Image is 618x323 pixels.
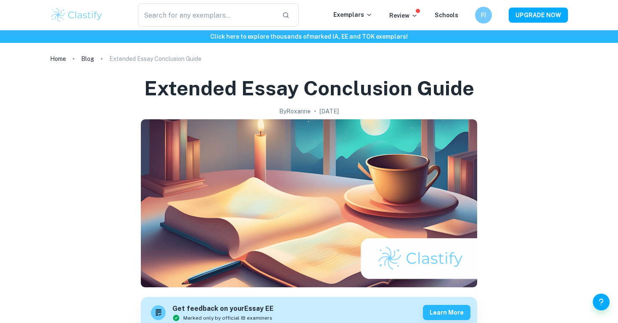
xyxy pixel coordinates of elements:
[141,119,477,287] img: Extended Essay Conclusion Guide cover image
[172,304,274,314] h6: Get feedback on your Essay EE
[475,7,492,24] button: FI
[50,7,103,24] img: Clastify logo
[81,53,94,65] a: Blog
[320,107,339,116] h2: [DATE]
[144,75,474,102] h1: Extended Essay Conclusion Guide
[183,314,272,322] span: Marked only by official IB examiners
[479,11,489,20] h6: FI
[314,107,316,116] p: •
[109,54,201,63] p: Extended Essay Conclusion Guide
[50,53,66,65] a: Home
[509,8,568,23] button: UPGRADE NOW
[333,10,372,19] p: Exemplars
[593,294,610,310] button: Help and Feedback
[423,305,470,320] button: Learn more
[389,11,418,20] p: Review
[2,32,616,41] h6: Click here to explore thousands of marked IA, EE and TOK exemplars !
[138,3,275,27] input: Search for any exemplars...
[279,107,311,116] h2: By Roxanne
[435,12,458,18] a: Schools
